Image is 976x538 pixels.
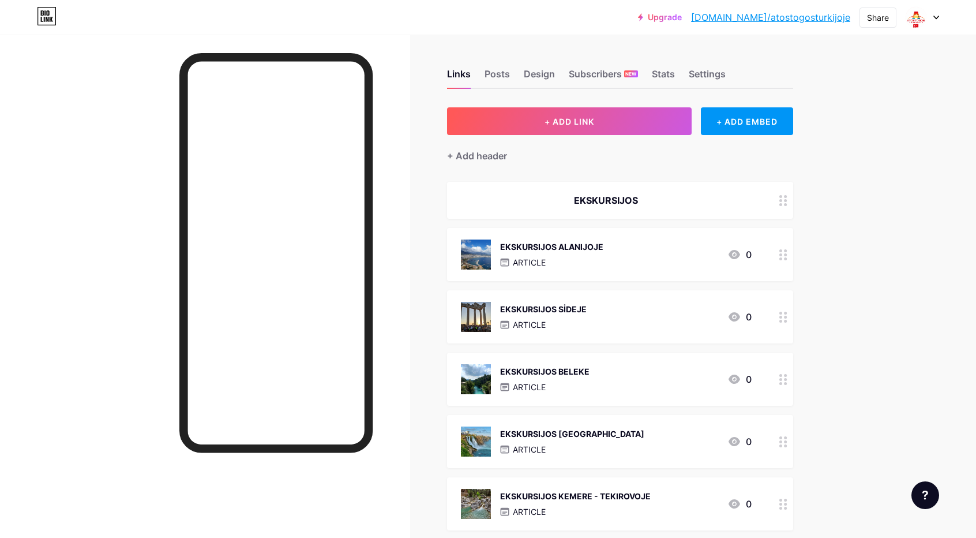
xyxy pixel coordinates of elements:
[461,240,491,270] img: EKSKURSIJOS ALANIJOJE
[689,67,726,88] div: Settings
[727,372,752,386] div: 0
[513,319,546,331] p: ARTICLE
[461,302,491,332] img: EKSKURSIJOS SİDEJE
[727,435,752,449] div: 0
[485,67,510,88] div: Posts
[447,107,692,135] button: + ADD LINK
[524,67,555,88] div: Design
[513,256,546,268] p: ARTICLE
[461,489,491,519] img: EKSKURSIJOS KEMERE - TEKIROVOJE
[500,490,651,502] div: EKSKURSIJOS KEMERE - TEKIROVOJE
[727,497,752,511] div: 0
[447,67,471,88] div: Links
[545,117,594,126] span: + ADD LINK
[652,67,675,88] div: Stats
[500,303,587,315] div: EKSKURSIJOS SİDEJE
[447,149,507,163] div: + Add header
[513,506,546,518] p: ARTICLE
[727,248,752,261] div: 0
[905,6,927,28] img: atostogosturkijoje
[461,364,491,394] img: EKSKURSIJOS BELEKE
[727,310,752,324] div: 0
[691,10,850,24] a: [DOMAIN_NAME]/atostogosturkijoje
[513,443,546,455] p: ARTICLE
[461,193,752,207] div: EKSKURSIJOS
[461,427,491,457] img: EKSKURSIJOS ANTALIJOJE
[638,13,682,22] a: Upgrade
[701,107,793,135] div: + ADD EMBED
[500,241,603,253] div: EKSKURSIJOS ALANIJOJE
[867,12,889,24] div: Share
[569,67,638,88] div: Subscribers
[500,428,644,440] div: EKSKURSIJOS [GEOGRAPHIC_DATA]
[513,381,546,393] p: ARTICLE
[500,365,590,378] div: EKSKURSIJOS BELEKE
[625,70,636,77] span: NEW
